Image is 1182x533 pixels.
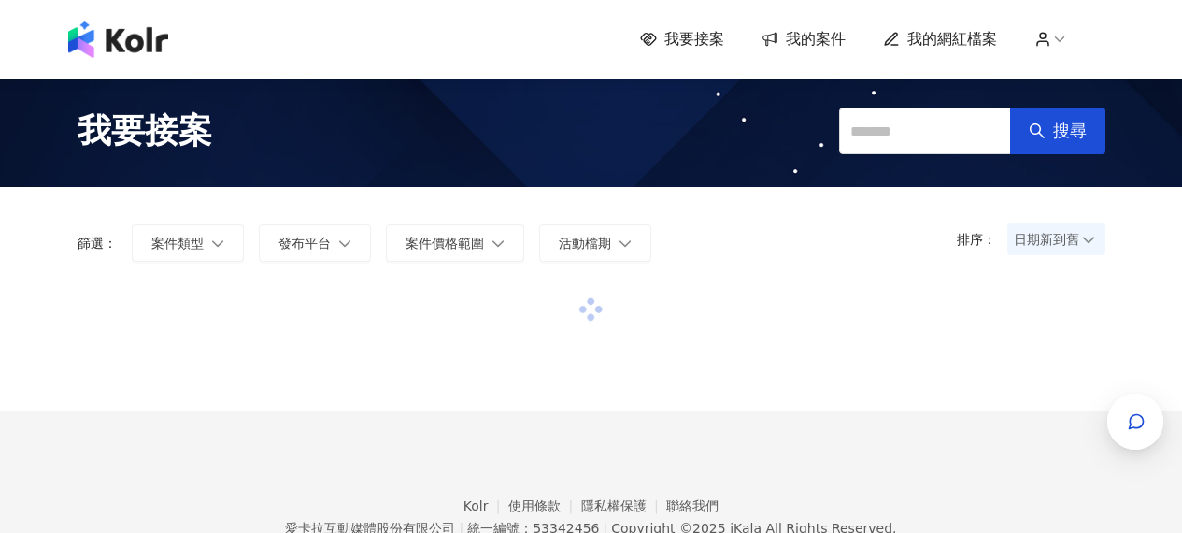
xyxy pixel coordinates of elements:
span: 我要接案 [664,29,724,50]
span: 案件價格範圍 [406,236,484,251]
a: 我的案件 [762,29,846,50]
a: 隱私權保護 [581,498,667,513]
img: logo [68,21,168,58]
p: 篩選： [78,236,117,251]
span: 我的案件 [786,29,846,50]
span: 發布平台 [278,236,331,251]
a: 聯絡我們 [666,498,719,513]
a: 我的網紅檔案 [883,29,997,50]
button: 發布平台 [259,224,371,262]
span: 我的網紅檔案 [907,29,997,50]
span: search [1029,122,1046,139]
span: 我要接案 [78,108,212,154]
a: Kolr [463,498,508,513]
button: 案件類型 [132,224,244,262]
a: 我要接案 [640,29,724,50]
button: 活動檔期 [539,224,651,262]
span: 案件類型 [151,236,204,251]
span: 活動檔期 [559,236,611,251]
button: 搜尋 [1010,108,1105,154]
p: 排序： [957,232,1007,247]
button: 案件價格範圍 [386,224,524,262]
span: 搜尋 [1053,121,1087,141]
a: 使用條款 [508,498,581,513]
span: 日期新到舊 [1014,225,1099,253]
